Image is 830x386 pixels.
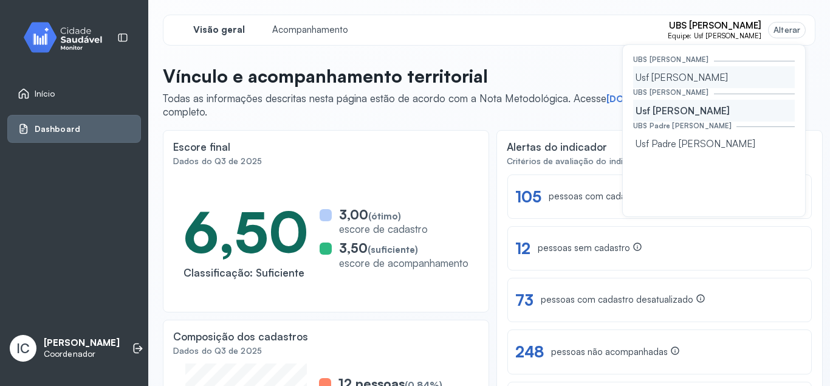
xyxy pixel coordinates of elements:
[18,88,131,100] a: Início
[538,242,642,255] div: pessoas sem cadastro
[173,346,479,356] div: Dados do Q3 de 2025
[368,244,418,255] span: (suficiente)
[339,240,468,256] div: 3,50
[16,340,30,356] span: IC
[515,342,544,361] div: 248
[173,330,308,343] div: Composição dos cadastros
[633,133,795,154] div: Usf Padre [PERSON_NAME]
[173,156,479,167] div: Dados do Q3 de 2025
[44,349,120,359] p: Coordenador
[163,92,804,118] span: Todas as informações descritas nesta página estão de acordo com a Nota Metodológica. Acesse para ...
[633,100,795,122] div: Usf [PERSON_NAME]
[18,123,131,135] a: Dashboard
[339,207,428,222] div: 3,00
[633,122,732,130] div: UBS Padre [PERSON_NAME]
[633,88,709,97] div: UBS [PERSON_NAME]
[507,156,812,167] div: Critérios de avaliação do indicador
[272,24,348,36] span: Acompanhamento
[606,93,706,105] a: [DOMAIN_NAME][URL]
[633,55,709,64] div: UBS [PERSON_NAME]
[773,25,800,35] div: Alterar
[541,294,705,306] div: pessoas com cadastro desatualizado
[13,19,122,55] img: monitor.svg
[551,346,680,359] div: pessoas não acompanhadas
[193,24,245,36] span: Visão geral
[163,65,806,87] p: Vínculo e acompanhamento territorial
[669,20,761,32] span: UBS [PERSON_NAME]
[668,32,762,40] span: Equipe: Usf [PERSON_NAME]
[173,140,230,153] div: Escore final
[35,89,55,99] span: Início
[339,222,428,235] div: escore de cadastro
[35,124,80,134] span: Dashboard
[339,257,468,269] div: escore de acompanhamento
[44,337,120,349] p: [PERSON_NAME]
[515,239,530,258] div: 12
[183,196,309,266] div: 6,50
[507,140,607,153] div: Alertas do indicador
[515,291,533,309] div: 73
[633,66,795,88] div: Usf [PERSON_NAME]
[368,210,401,222] span: (ótimo)
[183,266,309,279] div: Classificação: Suficiente
[515,187,541,206] div: 105
[549,190,702,203] div: pessoas com cadastro incompleto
